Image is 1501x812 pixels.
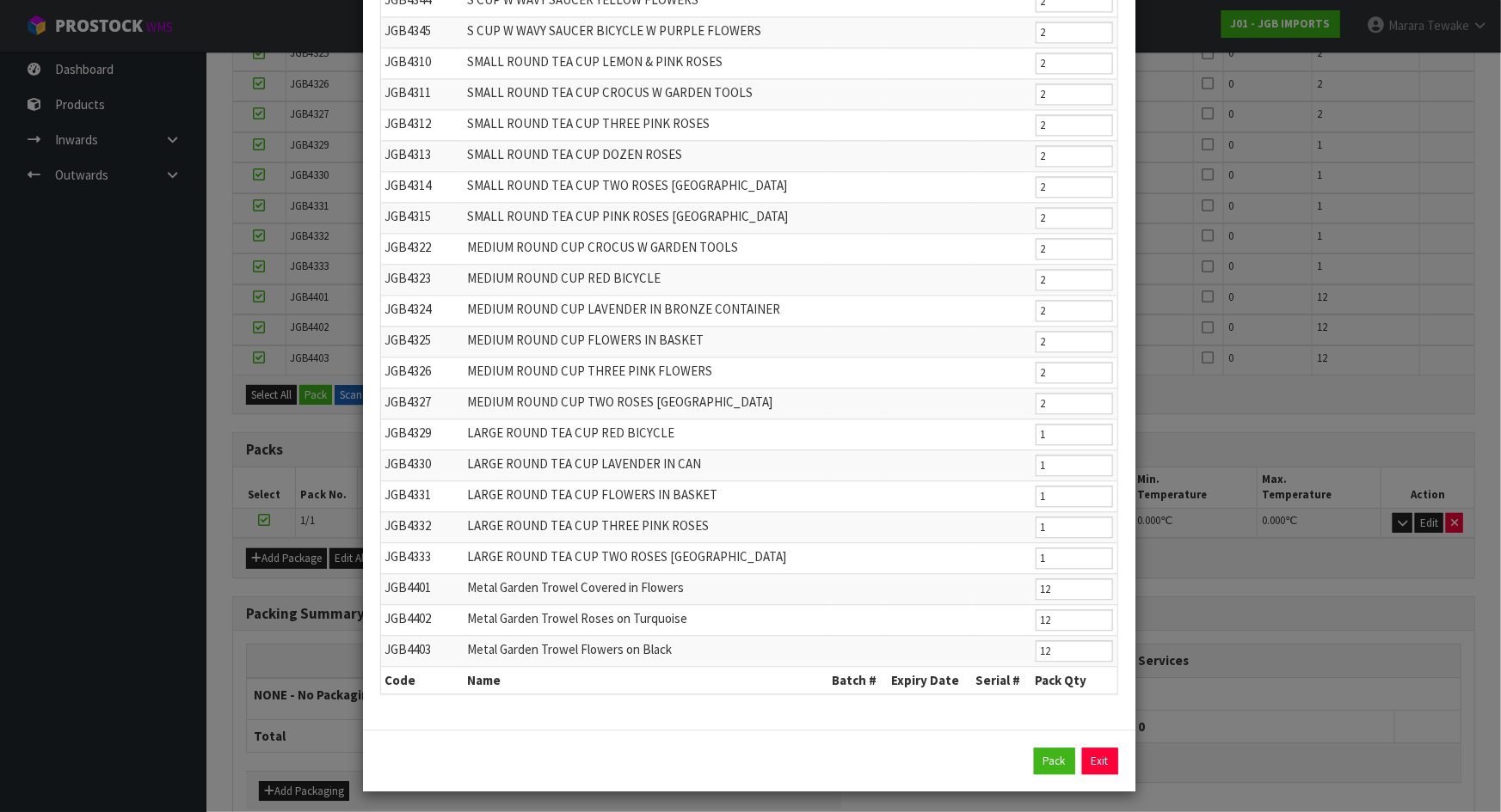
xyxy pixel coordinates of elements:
[385,332,432,348] span: JGB4325
[385,208,432,224] span: JGB4315
[467,424,674,441] span: LARGE ROUND TEA CUP RED BICYCLE
[887,666,972,693] th: Expiry Date
[385,394,432,410] span: JGB4327
[467,146,682,162] span: SMALL ROUND TEA CUP DOZEN ROSES
[385,517,432,534] span: JGB4332
[385,424,432,441] span: JGB4329
[467,53,723,70] span: SMALL ROUND TEA CUP LEMON & PINK ROSES
[467,177,787,193] span: SMALL ROUND TEA CUP TWO ROSES [GEOGRAPHIC_DATA]
[467,579,684,595] span: Metal Garden Trowel Covered in Flowers
[1082,748,1118,775] a: Exit
[467,208,788,224] span: SMALL ROUND TEA CUP PINK ROSES [GEOGRAPHIC_DATA]
[467,610,687,626] span: Metal Garden Trowel Roses on Turquoise
[467,363,712,379] span: MEDIUM ROUND CUP THREE PINK FLOWERS
[385,22,432,39] span: JGB4345
[467,455,701,472] span: LARGE ROUND TEA CUP LAVENDER IN CAN
[467,22,761,39] span: S CUP W WAVY SAUCER BICYCLE W PURPLE FLOWERS
[385,455,432,472] span: JGB4330
[467,517,709,534] span: LARGE ROUND TEA CUP THREE PINK ROSES
[972,666,1031,693] th: Serial #
[385,486,432,503] span: JGB4331
[467,270,661,286] span: MEDIUM ROUND CUP RED BICYCLE
[467,332,704,348] span: MEDIUM ROUND CUP FLOWERS IN BASKET
[385,363,432,379] span: JGB4326
[467,548,786,565] span: LARGE ROUND TEA CUP TWO ROSES [GEOGRAPHIC_DATA]
[467,486,717,503] span: LARGE ROUND TEA CUP FLOWERS IN BASKET
[385,270,432,286] span: JGB4323
[385,239,432,255] span: JGB4322
[385,548,432,565] span: JGB4333
[467,301,780,317] span: MEDIUM ROUND CUP LAVENDER IN BRONZE CONTAINER
[467,394,772,410] span: MEDIUM ROUND CUP TWO ROSES [GEOGRAPHIC_DATA]
[385,84,432,101] span: JGB4311
[385,115,432,131] span: JGB4312
[467,84,753,101] span: SMALL ROUND TEA CUP CROCUS W GARDEN TOOLS
[385,177,432,193] span: JGB4314
[1031,666,1117,693] th: Pack Qty
[385,146,432,162] span: JGB4313
[385,579,432,595] span: JGB4401
[385,301,432,317] span: JGB4324
[463,666,828,693] th: Name
[467,641,672,657] span: Metal Garden Trowel Flowers on Black
[1034,748,1075,775] button: Pack
[385,53,432,70] span: JGB4310
[385,641,432,657] span: JGB4403
[827,666,887,693] th: Batch #
[467,239,738,255] span: MEDIUM ROUND CUP CROCUS W GARDEN TOOLS
[381,666,463,693] th: Code
[467,115,710,131] span: SMALL ROUND TEA CUP THREE PINK ROSES
[385,610,432,626] span: JGB4402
